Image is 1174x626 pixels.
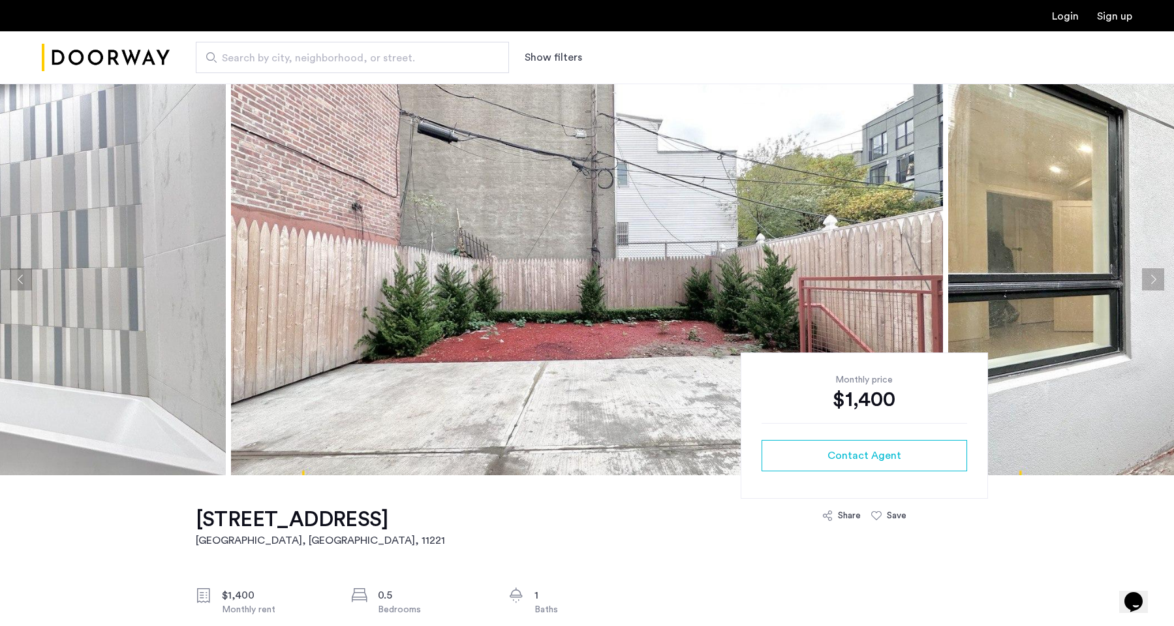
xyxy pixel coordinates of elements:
[231,84,943,475] img: apartment
[827,448,901,463] span: Contact Agent
[762,440,967,471] button: button
[42,33,170,82] img: logo
[222,603,332,616] div: Monthly rent
[534,603,644,616] div: Baths
[1097,11,1132,22] a: Registration
[1142,268,1164,290] button: Next apartment
[838,509,861,522] div: Share
[887,509,906,522] div: Save
[10,268,32,290] button: Previous apartment
[196,533,445,548] h2: [GEOGRAPHIC_DATA], [GEOGRAPHIC_DATA] , 11221
[222,587,332,603] div: $1,400
[762,373,967,386] div: Monthly price
[1052,11,1079,22] a: Login
[534,587,644,603] div: 1
[378,603,487,616] div: Bedrooms
[1119,574,1161,613] iframe: chat widget
[196,507,445,533] h1: [STREET_ADDRESS]
[42,33,170,82] a: Cazamio Logo
[222,50,472,66] span: Search by city, neighborhood, or street.
[196,507,445,548] a: [STREET_ADDRESS][GEOGRAPHIC_DATA], [GEOGRAPHIC_DATA], 11221
[762,386,967,413] div: $1,400
[196,42,509,73] input: Apartment Search
[525,50,582,65] button: Show or hide filters
[378,587,487,603] div: 0.5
